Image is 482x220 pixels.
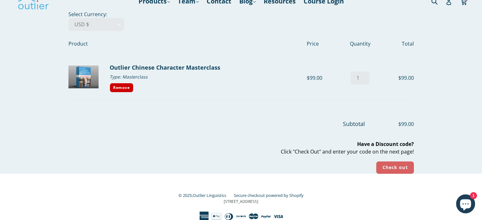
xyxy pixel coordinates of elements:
div: $99.00 [382,74,414,82]
a: Outlier Chinese Character Masterclass [110,64,220,71]
div: Type: Masterclass [110,72,302,82]
p: Click "Check Out" and enter your code on the next page! [68,140,414,155]
small: © 2025, [178,192,233,198]
img: Outlier Chinese Character Masterclass - Masterclass [68,66,99,88]
a: Outlier Linguistics [193,192,226,198]
th: Product [68,31,307,56]
p: [STREET_ADDRESS] [68,199,414,204]
div: $99.00 [307,74,339,82]
input: Check out [376,161,414,174]
a: Remove [110,83,134,92]
span: Subtotal [343,120,365,128]
th: Quantity [339,31,382,56]
span: $99.00 [366,120,414,128]
th: Price [307,31,339,56]
b: Have a Discount code? [357,141,414,148]
a: Secure checkout powered by Shopify [234,192,304,198]
th: Total [382,31,414,56]
div: Select Currency: [51,10,431,174]
inbox-online-store-chat: Shopify online store chat [454,194,477,215]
